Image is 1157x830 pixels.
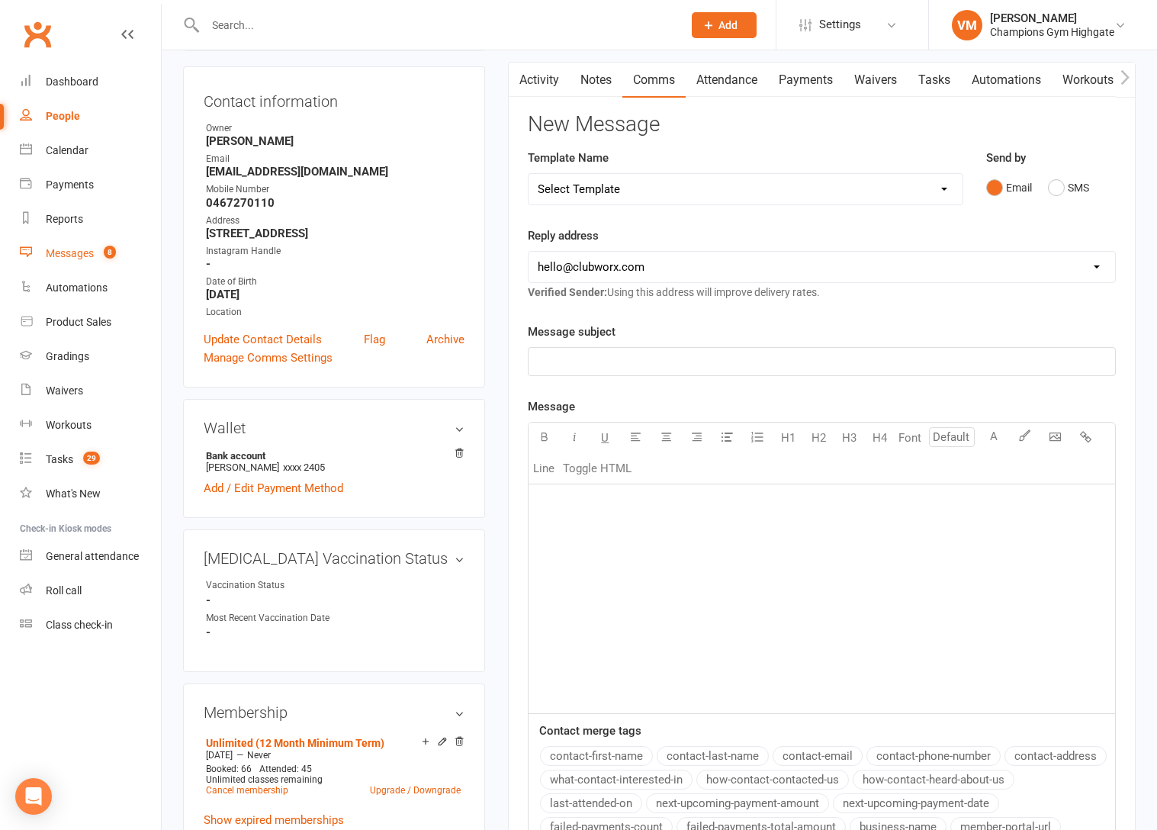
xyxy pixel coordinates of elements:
[570,63,622,98] a: Notes
[803,423,834,453] button: H2
[1004,746,1107,766] button: contact-address
[539,722,641,740] label: Contact merge tags
[622,63,686,98] a: Comms
[204,330,322,349] a: Update Contact Details
[1048,173,1089,202] button: SMS
[20,374,161,408] a: Waivers
[206,288,464,301] strong: [DATE]
[204,420,464,436] h3: Wallet
[528,286,820,298] span: Using this address will improve delivery rates.
[834,423,864,453] button: H3
[46,179,94,191] div: Payments
[206,774,323,785] span: Unlimited classes remaining
[853,770,1014,790] button: how-contact-heard-about-us
[1052,63,1124,98] a: Workouts
[908,63,961,98] a: Tasks
[364,330,385,349] a: Flag
[20,305,161,339] a: Product Sales
[46,76,98,88] div: Dashboard
[206,450,457,462] strong: Bank account
[20,539,161,574] a: General attendance kiosk mode
[46,419,92,431] div: Workouts
[204,87,464,110] h3: Contact information
[20,608,161,642] a: Class kiosk mode
[206,134,464,148] strong: [PERSON_NAME]
[986,149,1026,167] label: Send by
[986,173,1032,202] button: Email
[46,487,101,500] div: What's New
[961,63,1052,98] a: Automations
[46,144,88,156] div: Calendar
[819,8,861,42] span: Settings
[773,746,863,766] button: contact-email
[204,349,333,367] a: Manage Comms Settings
[20,574,161,608] a: Roll call
[46,384,83,397] div: Waivers
[247,750,271,761] span: Never
[204,550,464,567] h3: [MEDICAL_DATA] Vaccination Status
[46,550,139,562] div: General attendance
[990,25,1114,39] div: Champions Gym Highgate
[204,704,464,721] h3: Membership
[657,746,769,766] button: contact-last-name
[206,611,332,626] div: Most Recent Vaccination Date
[206,626,464,639] strong: -
[46,619,113,631] div: Class check-in
[206,785,288,796] a: Cancel membership
[929,427,975,447] input: Default
[864,423,895,453] button: H4
[201,14,672,36] input: Search...
[590,423,620,453] button: U
[540,746,653,766] button: contact-first-name
[204,479,343,497] a: Add / Edit Payment Method
[206,594,464,607] strong: -
[46,350,89,362] div: Gradings
[686,63,768,98] a: Attendance
[46,453,73,465] div: Tasks
[46,247,94,259] div: Messages
[20,99,161,134] a: People
[844,63,908,98] a: Waivers
[528,286,607,298] strong: Verified Sender:
[20,339,161,374] a: Gradings
[20,168,161,202] a: Payments
[509,63,570,98] a: Activity
[895,423,925,453] button: Font
[528,323,615,341] label: Message subject
[370,785,461,796] a: Upgrade / Downgrade
[426,330,464,349] a: Archive
[768,63,844,98] a: Payments
[20,442,161,477] a: Tasks 29
[206,244,464,259] div: Instagram Handle
[20,408,161,442] a: Workouts
[202,749,464,761] div: —
[20,65,161,99] a: Dashboard
[259,764,312,774] span: Attended: 45
[540,770,693,790] button: what-contact-interested-in
[692,12,757,38] button: Add
[696,770,849,790] button: how-contact-contacted-us
[979,423,1009,453] button: A
[46,213,83,225] div: Reports
[718,19,738,31] span: Add
[528,149,609,167] label: Template Name
[20,271,161,305] a: Automations
[833,793,999,813] button: next-upcoming-payment-date
[206,227,464,240] strong: [STREET_ADDRESS]
[20,477,161,511] a: What's New
[83,452,100,465] span: 29
[46,110,80,122] div: People
[206,305,464,320] div: Location
[206,152,464,166] div: Email
[206,182,464,197] div: Mobile Number
[773,423,803,453] button: H1
[540,793,642,813] button: last-attended-on
[206,165,464,179] strong: [EMAIL_ADDRESS][DOMAIN_NAME]
[204,813,344,827] a: Show expired memberships
[206,578,332,593] div: Vaccination Status
[20,202,161,236] a: Reports
[206,275,464,289] div: Date of Birth
[104,246,116,259] span: 8
[206,764,252,774] span: Booked: 66
[283,462,325,473] span: xxxx 2405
